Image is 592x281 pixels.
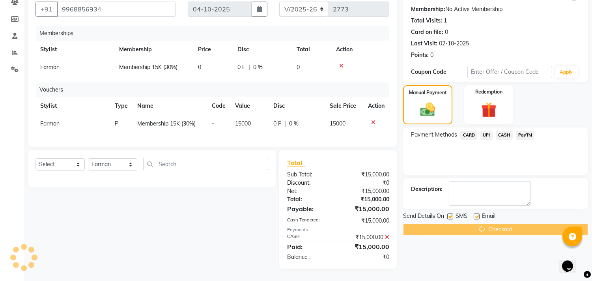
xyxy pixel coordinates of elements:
[338,253,396,261] div: ₹0
[40,120,60,127] span: Farman
[475,88,502,96] label: Redemption
[287,227,389,233] div: Payments
[119,64,177,71] span: Membership 15K (30%)
[338,170,396,179] div: ₹15,000.00
[409,89,447,96] label: Manual Payment
[230,97,269,115] th: Value
[411,51,429,59] div: Points:
[253,63,263,71] span: 0 %
[237,63,245,71] span: 0 F
[496,131,513,140] span: CASH
[57,2,176,17] input: Search by Name/Mobile/Email/Code
[338,204,396,214] div: ₹15,000.00
[559,249,584,273] iframe: chat widget
[338,217,396,225] div: ₹15,000.00
[193,41,233,58] th: Price
[36,26,395,41] div: Memberships
[480,131,493,140] span: UPI
[445,28,448,36] div: 0
[289,120,299,128] span: 0 %
[110,97,133,115] th: Type
[338,187,396,195] div: ₹15,000.00
[233,41,292,58] th: Disc
[269,97,325,115] th: Disc
[331,41,389,58] th: Action
[287,159,305,167] span: Total
[330,120,345,127] span: 15000
[114,41,193,58] th: Membership
[416,101,439,118] img: _cash.svg
[35,41,114,58] th: Stylist
[273,120,281,128] span: 0 F
[281,217,338,225] div: Cash Tendered:
[235,120,251,127] span: 15000
[281,204,338,214] div: Payable:
[482,212,495,222] span: Email
[338,233,396,242] div: ₹15,000.00
[281,195,338,204] div: Total:
[248,63,250,71] span: |
[133,97,207,115] th: Name
[281,242,338,251] div: Paid:
[281,253,338,261] div: Balance :
[207,97,230,115] th: Code
[460,131,477,140] span: CARD
[325,97,363,115] th: Sale Price
[143,158,268,170] input: Search
[35,2,58,17] button: +91
[444,17,447,25] div: 1
[411,39,437,48] div: Last Visit:
[411,17,442,25] div: Total Visits:
[40,64,60,71] span: Farman
[284,120,286,128] span: |
[212,120,214,127] span: -
[411,185,443,193] div: Description:
[439,39,469,48] div: 02-10-2025
[35,97,110,115] th: Stylist
[138,120,196,127] span: Membership 15K (30%)
[411,5,580,13] div: No Active Membership
[456,212,467,222] span: SMS
[36,82,395,97] div: Vouchers
[110,115,133,133] td: P
[297,64,300,71] span: 0
[338,242,396,251] div: ₹15,000.00
[411,131,457,139] span: Payment Methods
[411,68,467,76] div: Coupon Code
[363,97,389,115] th: Action
[281,233,338,242] div: CASH
[281,170,338,179] div: Sub Total:
[430,51,433,59] div: 0
[411,5,445,13] div: Membership:
[403,212,444,222] span: Send Details On
[411,28,443,36] div: Card on file:
[555,66,578,78] button: Apply
[281,187,338,195] div: Net:
[476,100,501,120] img: _gift.svg
[292,41,331,58] th: Total
[338,195,396,204] div: ₹15,000.00
[338,179,396,187] div: ₹0
[516,131,535,140] span: PayTM
[281,179,338,187] div: Discount:
[467,66,552,78] input: Enter Offer / Coupon Code
[198,64,201,71] span: 0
